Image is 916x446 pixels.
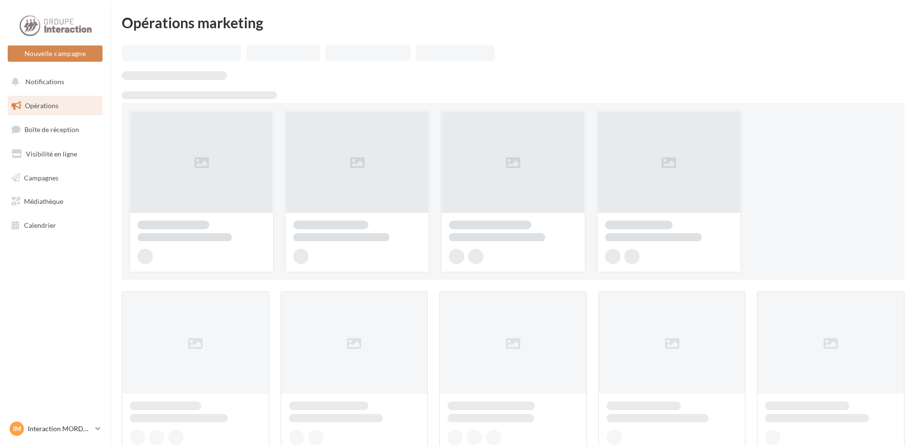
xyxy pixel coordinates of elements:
[6,96,104,116] a: Opérations
[24,125,79,134] span: Boîte de réception
[24,221,56,229] span: Calendrier
[26,150,77,158] span: Visibilité en ligne
[24,173,58,181] span: Campagnes
[6,215,104,235] a: Calendrier
[25,78,64,86] span: Notifications
[6,119,104,140] a: Boîte de réception
[6,72,101,92] button: Notifications
[28,424,92,434] p: Interaction MORDELLES
[25,101,58,110] span: Opérations
[6,144,104,164] a: Visibilité en ligne
[8,420,103,438] a: IM Interaction MORDELLES
[6,191,104,212] a: Médiathèque
[13,424,21,434] span: IM
[24,197,63,205] span: Médiathèque
[8,45,103,62] button: Nouvelle campagne
[6,168,104,188] a: Campagnes
[122,15,905,30] div: Opérations marketing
